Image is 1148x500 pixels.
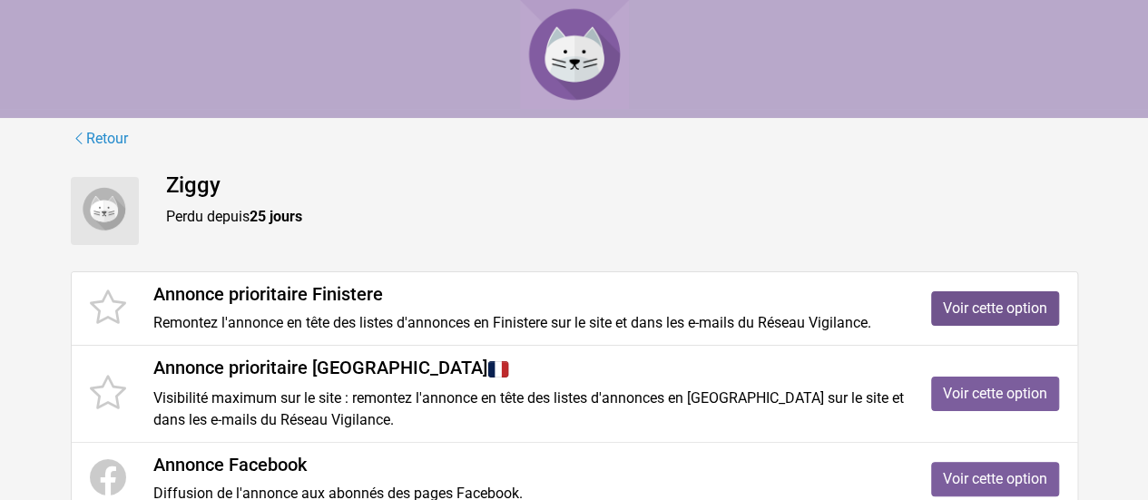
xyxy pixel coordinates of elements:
img: France [487,358,509,380]
p: Remontez l'annonce en tête des listes d'annonces en Finistere sur le site et dans les e-mails du ... [153,312,904,334]
a: Voir cette option [931,462,1059,496]
h4: Annonce prioritaire Finistere [153,283,904,305]
a: Voir cette option [931,291,1059,326]
a: Retour [71,127,129,151]
h4: Ziggy [166,172,1078,199]
h4: Annonce Facebook [153,454,904,475]
p: Perdu depuis [166,206,1078,228]
h4: Annonce prioritaire [GEOGRAPHIC_DATA] [153,357,904,380]
strong: 25 jours [250,208,302,225]
a: Voir cette option [931,377,1059,411]
p: Visibilité maximum sur le site : remontez l'annonce en tête des listes d'annonces en [GEOGRAPHIC_... [153,387,904,431]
